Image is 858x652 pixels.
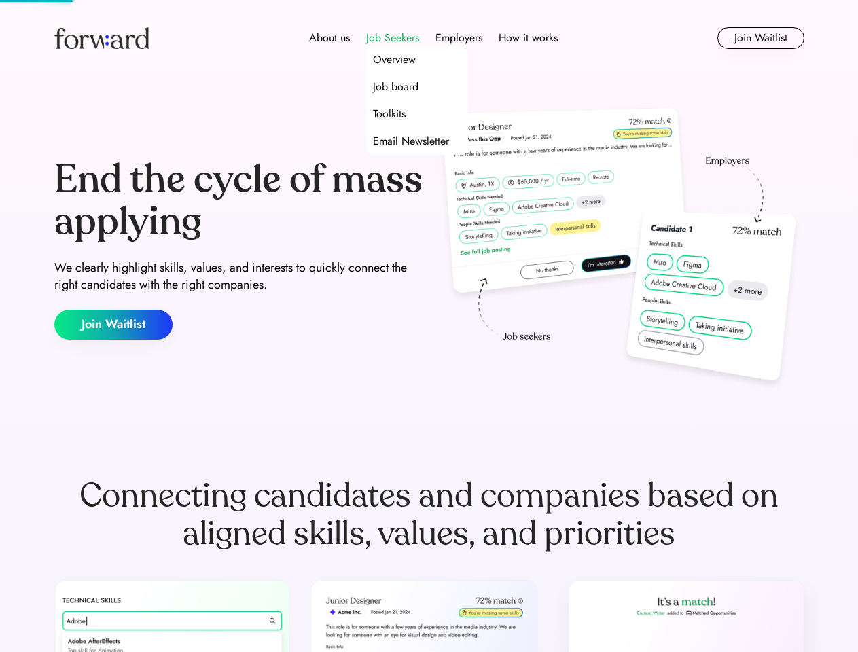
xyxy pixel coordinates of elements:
[373,133,449,149] div: Email Newsletter
[435,103,804,395] img: hero-image.png
[366,30,419,46] div: Job Seekers
[373,79,418,95] div: Job board
[373,52,416,68] div: Overview
[54,259,424,293] div: We clearly highlight skills, values, and interests to quickly connect the right candidates with t...
[54,159,424,242] div: End the cycle of mass applying
[54,477,804,553] div: Connecting candidates and companies based on aligned skills, values, and priorities
[717,27,804,49] button: Join Waitlist
[309,30,350,46] div: About us
[499,30,558,46] div: How it works
[435,30,482,46] div: Employers
[54,27,149,49] img: Forward logo
[373,106,406,122] div: Toolkits
[54,310,173,340] button: Join Waitlist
